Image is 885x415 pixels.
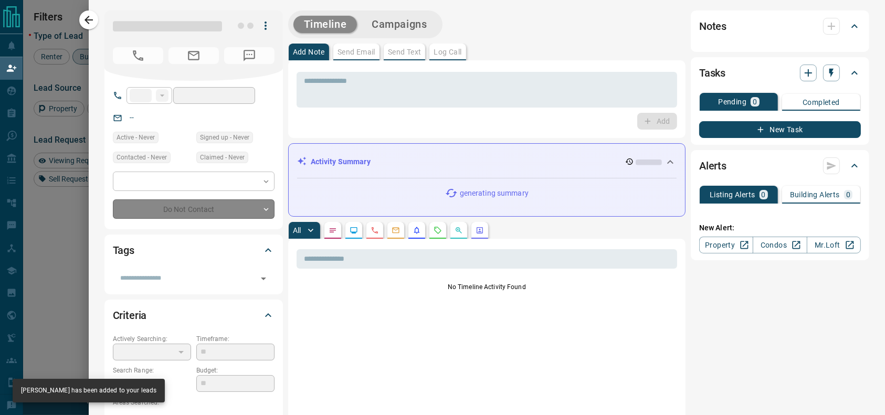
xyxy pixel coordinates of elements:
[311,156,371,167] p: Activity Summary
[699,65,725,81] h2: Tasks
[753,237,807,253] a: Condos
[699,222,861,233] p: New Alert:
[113,47,163,64] span: No Number
[329,226,337,235] svg: Notes
[699,157,726,174] h2: Alerts
[350,226,358,235] svg: Lead Browsing Activity
[846,191,850,198] p: 0
[130,113,134,122] a: --
[293,227,301,234] p: All
[361,16,437,33] button: Campaigns
[113,303,275,328] div: Criteria
[392,226,400,235] svg: Emails
[753,98,757,105] p: 0
[117,152,167,163] span: Contacted - Never
[113,334,191,344] p: Actively Searching:
[168,47,219,64] span: No Email
[113,366,191,375] p: Search Range:
[21,382,156,399] div: [PERSON_NAME] has been added to your leads
[762,191,766,198] p: 0
[196,334,275,344] p: Timeframe:
[113,238,275,263] div: Tags
[476,226,484,235] svg: Agent Actions
[790,191,840,198] p: Building Alerts
[256,271,271,286] button: Open
[297,282,677,292] p: No Timeline Activity Found
[699,121,861,138] button: New Task
[413,226,421,235] svg: Listing Alerts
[200,152,245,163] span: Claimed - Never
[699,60,861,86] div: Tasks
[293,48,325,56] p: Add Note
[196,366,275,375] p: Budget:
[117,132,155,143] span: Active - Never
[718,98,746,105] p: Pending
[113,242,134,259] h2: Tags
[699,237,753,253] a: Property
[460,188,529,199] p: generating summary
[455,226,463,235] svg: Opportunities
[200,132,249,143] span: Signed up - Never
[297,152,677,172] div: Activity Summary
[113,375,191,392] p: -- - --
[807,237,861,253] a: Mr.Loft
[803,99,840,106] p: Completed
[113,398,275,407] p: Areas Searched:
[224,47,275,64] span: No Number
[371,226,379,235] svg: Calls
[113,199,275,219] div: Do Not Contact
[113,307,147,324] h2: Criteria
[699,153,861,178] div: Alerts
[699,18,726,35] h2: Notes
[699,14,861,39] div: Notes
[710,191,755,198] p: Listing Alerts
[434,226,442,235] svg: Requests
[293,16,357,33] button: Timeline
